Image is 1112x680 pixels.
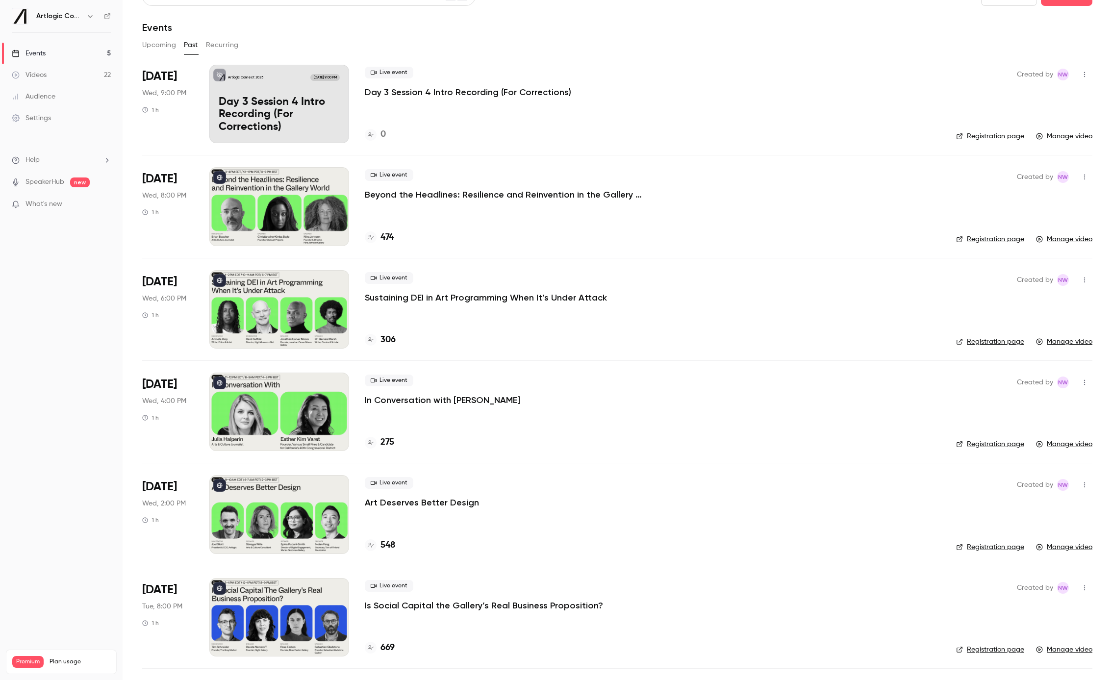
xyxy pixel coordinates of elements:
[365,600,603,611] a: Is Social Capital the Gallery’s Real Business Proposition?
[310,74,339,81] span: [DATE] 9:00 PM
[1058,479,1068,491] span: NW
[142,619,159,627] div: 1 h
[142,65,194,143] div: Sep 17 Wed, 9:00 PM (Europe/London)
[142,582,177,598] span: [DATE]
[142,106,159,114] div: 1 h
[142,208,159,216] div: 1 h
[142,88,186,98] span: Wed, 9:00 PM
[1036,234,1092,244] a: Manage video
[1036,337,1092,347] a: Manage video
[365,394,520,406] a: In Conversation with [PERSON_NAME]
[365,231,394,244] a: 474
[142,516,159,524] div: 1 h
[1057,582,1069,594] span: Natasha Whiffin
[142,499,186,508] span: Wed, 2:00 PM
[956,337,1024,347] a: Registration page
[365,375,413,386] span: Live event
[365,539,395,552] a: 548
[380,641,395,655] h4: 669
[142,578,194,656] div: Sep 16 Tue, 8:00 PM (Europe/London)
[184,37,198,53] button: Past
[12,92,55,101] div: Audience
[380,333,396,347] h4: 306
[365,67,413,78] span: Live event
[365,580,413,592] span: Live event
[99,200,111,209] iframe: Noticeable Trigger
[365,641,395,655] a: 669
[1017,377,1053,388] span: Created by
[1058,69,1068,80] span: NW
[12,49,46,58] div: Events
[1058,582,1068,594] span: NW
[380,231,394,244] h4: 474
[228,75,263,80] p: Artlogic Connect 2025
[956,542,1024,552] a: Registration page
[25,177,64,187] a: SpeakerHub
[1017,69,1053,80] span: Created by
[1057,479,1069,491] span: Natasha Whiffin
[142,377,177,392] span: [DATE]
[25,199,62,209] span: What's new
[12,113,51,123] div: Settings
[1058,274,1068,286] span: NW
[142,602,182,611] span: Tue, 8:00 PM
[380,128,386,141] h4: 0
[956,645,1024,655] a: Registration page
[142,274,177,290] span: [DATE]
[365,497,479,508] a: Art Deserves Better Design
[142,22,172,33] h1: Events
[365,272,413,284] span: Live event
[380,539,395,552] h4: 548
[12,656,44,668] span: Premium
[142,167,194,246] div: Sep 17 Wed, 8:00 PM (Europe/London)
[1017,582,1053,594] span: Created by
[142,311,159,319] div: 1 h
[12,155,111,165] li: help-dropdown-opener
[36,11,82,21] h6: Artlogic Connect 2025
[365,169,413,181] span: Live event
[142,373,194,451] div: Sep 17 Wed, 4:00 PM (Europe/London)
[1036,131,1092,141] a: Manage video
[142,37,176,53] button: Upcoming
[365,292,607,303] p: Sustaining DEI in Art Programming When It’s Under Attack
[365,333,396,347] a: 306
[1058,171,1068,183] span: NW
[12,8,28,24] img: Artlogic Connect 2025
[142,191,186,201] span: Wed, 8:00 PM
[1057,69,1069,80] span: Natasha Whiffin
[1036,439,1092,449] a: Manage video
[142,475,194,554] div: Sep 17 Wed, 2:00 PM (Europe/London)
[142,69,177,84] span: [DATE]
[1036,645,1092,655] a: Manage video
[365,189,659,201] a: Beyond the Headlines: Resilience and Reinvention in the Gallery World
[1036,542,1092,552] a: Manage video
[365,436,394,449] a: 275
[956,131,1024,141] a: Registration page
[142,396,186,406] span: Wed, 4:00 PM
[1057,377,1069,388] span: Natasha Whiffin
[380,436,394,449] h4: 275
[142,414,159,422] div: 1 h
[219,96,340,134] p: Day 3 Session 4 Intro Recording (For Corrections)
[142,270,194,349] div: Sep 17 Wed, 6:00 PM (Europe/London)
[209,65,349,143] a: Day 3 Session 4 Intro Recording (For Corrections)Artlogic Connect 2025[DATE] 9:00 PMDay 3 Session...
[365,477,413,489] span: Live event
[142,294,186,303] span: Wed, 6:00 PM
[25,155,40,165] span: Help
[1058,377,1068,388] span: NW
[70,177,90,187] span: new
[142,479,177,495] span: [DATE]
[206,37,239,53] button: Recurring
[1017,479,1053,491] span: Created by
[1017,274,1053,286] span: Created by
[956,234,1024,244] a: Registration page
[1017,171,1053,183] span: Created by
[50,658,110,666] span: Plan usage
[365,86,571,98] a: Day 3 Session 4 Intro Recording (For Corrections)
[365,128,386,141] a: 0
